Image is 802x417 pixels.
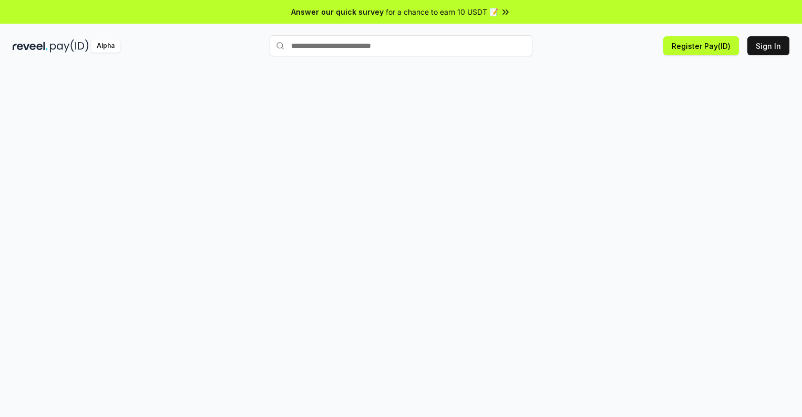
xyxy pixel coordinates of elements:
[747,36,789,55] button: Sign In
[663,36,739,55] button: Register Pay(ID)
[386,6,498,17] span: for a chance to earn 10 USDT 📝
[291,6,384,17] span: Answer our quick survey
[13,39,48,53] img: reveel_dark
[91,39,120,53] div: Alpha
[50,39,89,53] img: pay_id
